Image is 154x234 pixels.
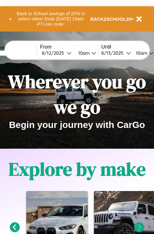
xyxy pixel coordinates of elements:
button: 8/12/2025 [40,50,73,56]
label: From [40,44,98,50]
div: 8 / 13 / 2025 [101,50,126,56]
div: 10am [133,50,149,56]
h1: Explore by make [9,156,146,182]
b: BACK2SCHOOL20 [91,16,132,22]
button: 10am [73,50,98,56]
button: Back to School savings of 20% in select cities! Ends [DATE] 10am PT.Use code: [11,9,91,28]
div: 10am [75,50,91,56]
div: 8 / 12 / 2025 [42,50,67,56]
